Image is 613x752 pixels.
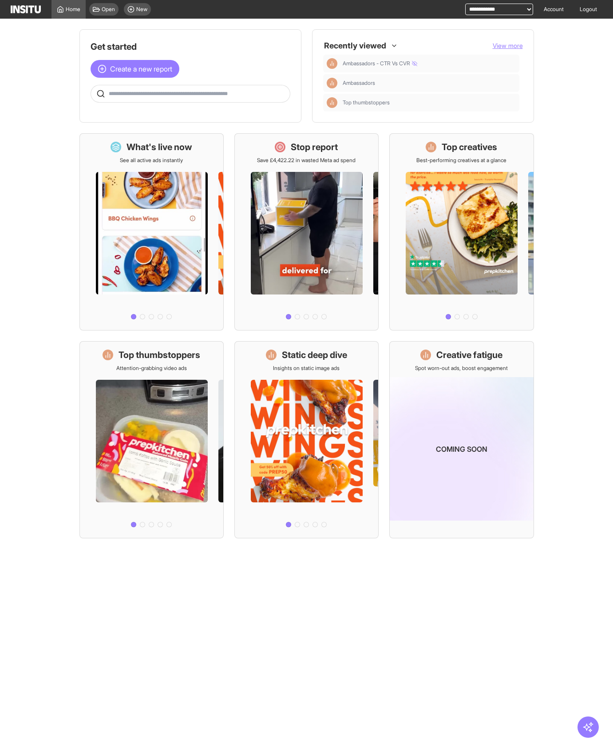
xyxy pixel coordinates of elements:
p: Insights on static image ads [273,365,340,372]
p: See all active ads instantly [120,157,183,164]
span: Ambassadors [343,80,375,87]
img: Logo [11,5,41,13]
span: Open [102,6,115,13]
span: Ambassadors - CTR Vs CVR [343,60,516,67]
a: Top creativesBest-performing creatives at a glance [389,133,534,330]
span: New [136,6,147,13]
h1: Get started [91,40,290,53]
p: Save £4,422.22 in wasted Meta ad spend [257,157,356,164]
h1: Top creatives [442,141,497,153]
span: Ambassadors [343,80,516,87]
span: Top thumbstoppers [343,99,516,106]
span: View more [493,42,523,49]
span: Ambassadors - CTR Vs CVR [343,60,417,67]
h1: Static deep dive [282,349,347,361]
p: Best-performing creatives at a glance [416,157,506,164]
p: Attention-grabbing video ads [116,365,187,372]
div: Insights [327,78,337,88]
button: View more [493,41,523,50]
div: Insights [327,58,337,69]
h1: Stop report [291,141,338,153]
span: Top thumbstoppers [343,99,390,106]
span: Create a new report [110,64,172,74]
button: Create a new report [91,60,179,78]
h1: Top thumbstoppers [119,349,200,361]
a: Top thumbstoppersAttention-grabbing video ads [79,341,224,538]
a: Stop reportSave £4,422.22 in wasted Meta ad spend [234,133,379,330]
div: Insights [327,97,337,108]
span: Home [66,6,80,13]
a: Static deep diveInsights on static image ads [234,341,379,538]
h1: What's live now [127,141,192,153]
a: What's live nowSee all active ads instantly [79,133,224,330]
